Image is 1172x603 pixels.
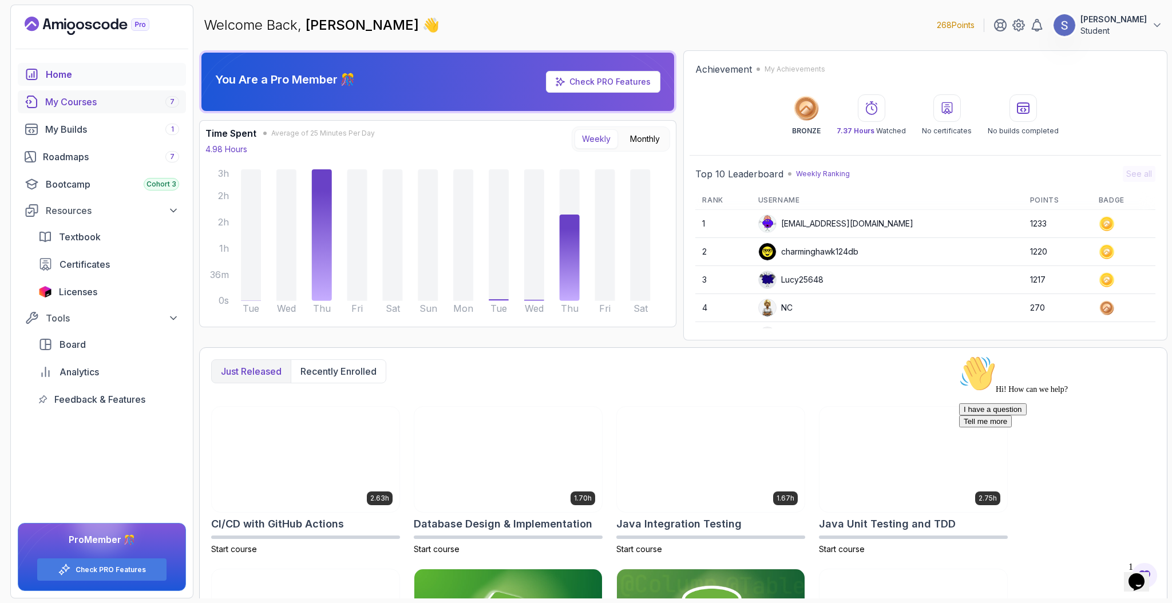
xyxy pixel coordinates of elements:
[837,126,906,136] p: Watched
[1123,166,1155,182] button: See all
[18,308,186,328] button: Tools
[414,544,460,554] span: Start course
[243,303,259,314] tspan: Tue
[31,333,186,356] a: board
[170,152,175,161] span: 7
[18,173,186,196] a: bootcamp
[31,253,186,276] a: certificates
[277,303,296,314] tspan: Wed
[221,364,282,378] p: Just released
[569,77,651,86] a: Check PRO Features
[37,558,167,581] button: Check PRO Features
[146,180,176,189] span: Cohort 3
[45,95,179,109] div: My Courses
[60,365,99,379] span: Analytics
[765,65,825,74] p: My Achievements
[211,516,344,532] h2: CI/CD with GitHub Actions
[695,167,783,181] h2: Top 10 Leaderboard
[170,97,175,106] span: 7
[819,406,1008,555] a: Java Unit Testing and TDD card2.75hJava Unit Testing and TDDStart course
[291,360,386,383] button: Recently enrolled
[211,406,400,555] a: CI/CD with GitHub Actions card2.63hCI/CD with GitHub ActionsStart course
[205,144,247,155] p: 4.98 Hours
[54,392,145,406] span: Feedback & Features
[561,303,579,314] tspan: Thu
[792,126,821,136] p: BRONZE
[45,122,179,136] div: My Builds
[205,126,256,140] h3: Time Spent
[313,303,331,314] tspan: Thu
[59,230,101,244] span: Textbook
[600,303,611,314] tspan: Fri
[46,311,179,325] div: Tools
[1023,238,1092,266] td: 1220
[759,327,776,344] img: user profile image
[546,71,660,93] a: Check PRO Features
[76,565,146,574] a: Check PRO Features
[5,34,113,43] span: Hi! How can we help?
[574,494,592,503] p: 1.70h
[210,269,229,280] tspan: 36m
[1023,322,1092,350] td: 266
[1080,14,1147,25] p: [PERSON_NAME]
[46,68,179,81] div: Home
[454,303,474,314] tspan: Mon
[300,364,377,378] p: Recently enrolled
[777,494,794,503] p: 1.67h
[352,303,363,314] tspan: Fri
[695,322,751,350] td: 5
[218,217,229,228] tspan: 2h
[211,544,257,554] span: Start course
[219,243,229,254] tspan: 1h
[18,63,186,86] a: home
[419,303,437,314] tspan: Sun
[1124,557,1161,592] iframe: chat widget
[218,191,229,201] tspan: 2h
[819,516,956,532] h2: Java Unit Testing and TDD
[759,215,776,232] img: default monster avatar
[616,406,805,555] a: Java Integration Testing card1.67hJava Integration TestingStart course
[38,286,52,297] img: jetbrains icon
[758,299,793,317] div: NC
[922,126,972,136] p: No certificates
[819,544,865,554] span: Start course
[414,407,602,512] img: Database Design & Implementation card
[5,65,57,77] button: Tell me more
[271,129,375,138] span: Average of 25 Minutes Per Day
[386,303,401,314] tspan: Sat
[490,303,507,314] tspan: Tue
[18,118,186,141] a: builds
[695,266,751,294] td: 3
[1023,294,1092,322] td: 270
[955,351,1161,552] iframe: chat widget
[422,16,439,34] span: 👋
[1023,266,1092,294] td: 1217
[616,544,662,554] span: Start course
[937,19,975,31] p: 268 Points
[759,271,776,288] img: default monster avatar
[623,129,667,149] button: Monthly
[60,257,110,271] span: Certificates
[988,126,1059,136] p: No builds completed
[617,407,805,512] img: Java Integration Testing card
[370,494,389,503] p: 2.63h
[31,360,186,383] a: analytics
[796,169,850,178] p: Weekly Ranking
[758,271,823,289] div: Lucy25648
[695,210,751,238] td: 1
[1080,25,1147,37] p: Student
[46,204,179,217] div: Resources
[212,360,291,383] button: Just released
[758,243,858,261] div: charminghawk124db
[25,17,176,35] a: Landing page
[751,191,1023,210] th: Username
[31,280,186,303] a: licenses
[18,200,186,221] button: Resources
[695,294,751,322] td: 4
[31,388,186,411] a: feedback
[43,150,179,164] div: Roadmaps
[758,215,913,233] div: [EMAIL_ADDRESS][DOMAIN_NAME]
[5,5,41,41] img: :wave:
[204,16,439,34] p: Welcome Back,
